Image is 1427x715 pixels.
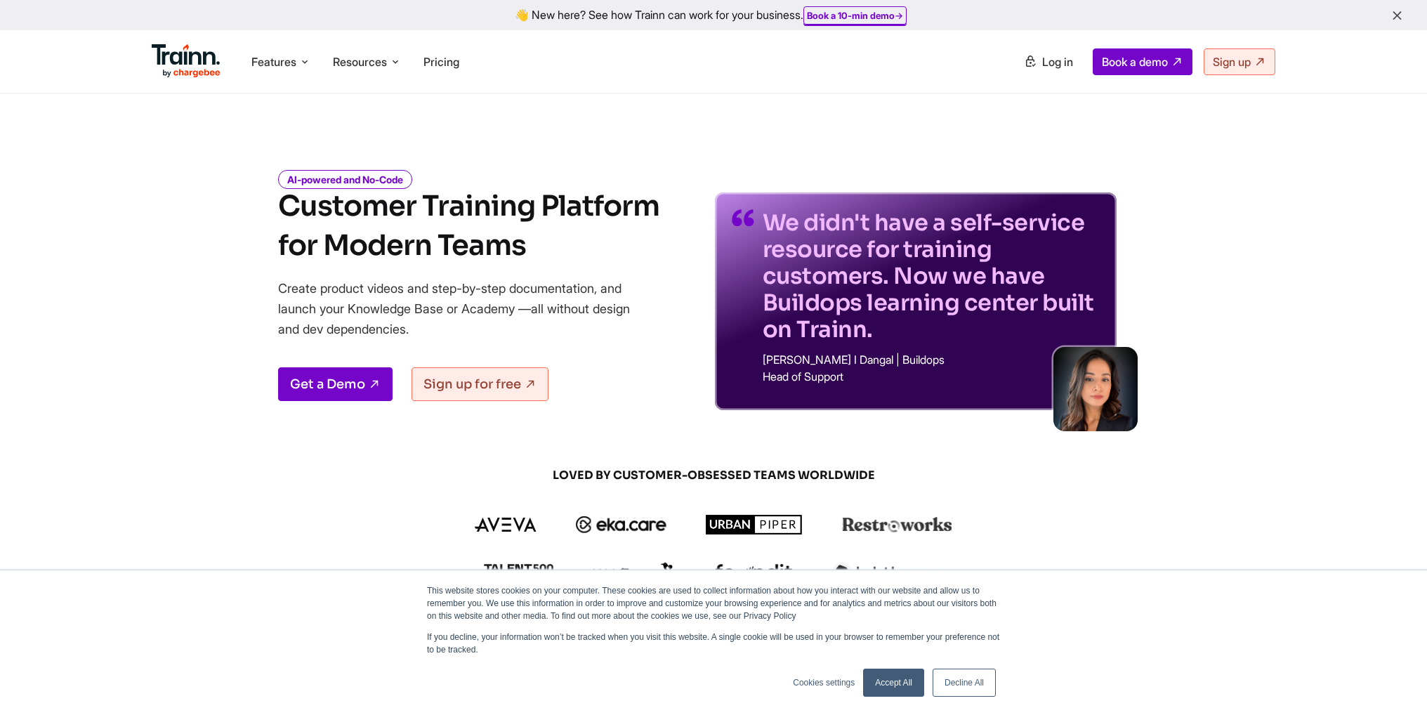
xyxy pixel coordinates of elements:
i: AI-powered and No-Code [278,170,412,189]
img: sabina-buildops.d2e8138.png [1053,347,1138,431]
img: helpthemove logo [832,563,944,582]
a: Get a Demo [278,367,393,401]
img: Trainn Logo [152,44,221,78]
img: aveva logo [475,518,537,532]
img: restroworks logo [842,517,952,532]
a: Pricing [423,55,459,69]
a: Book a 10-min demo→ [807,10,903,21]
img: talent500 logo [483,563,553,581]
img: webengage logo [593,563,675,582]
img: quotes-purple.41a7099.svg [732,209,754,226]
a: Accept All [863,669,924,697]
h1: Customer Training Platform for Modern Teams [278,187,659,265]
p: We didn't have a self-service resource for training customers. Now we have Buildops learning cent... [763,209,1100,343]
img: urbanpiper logo [706,515,803,534]
p: If you decline, your information won’t be tracked when you visit this website. A single cookie wi... [427,631,1000,656]
a: Book a demo [1093,48,1192,75]
a: Sign up for free [412,367,548,401]
a: Log in [1015,49,1081,74]
span: LOVED BY CUSTOMER-OBSESSED TEAMS WORLDWIDE [376,468,1051,483]
p: [PERSON_NAME] I Dangal | Buildops [763,354,1100,365]
img: foundit logo [714,564,793,581]
p: Head of Support [763,371,1100,382]
span: Sign up [1213,55,1251,69]
b: Book a 10-min demo [807,10,895,21]
p: This website stores cookies on your computer. These cookies are used to collect information about... [427,584,1000,622]
a: Cookies settings [793,676,855,689]
a: Decline All [933,669,996,697]
p: Create product videos and step-by-step documentation, and launch your Knowledge Base or Academy —... [278,278,650,339]
a: Sign up [1204,48,1275,75]
span: Resources [333,54,387,70]
img: ekacare logo [576,516,667,533]
span: Book a demo [1102,55,1168,69]
div: 👋 New here? See how Trainn can work for your business. [8,8,1419,22]
span: Features [251,54,296,70]
span: Log in [1042,55,1073,69]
